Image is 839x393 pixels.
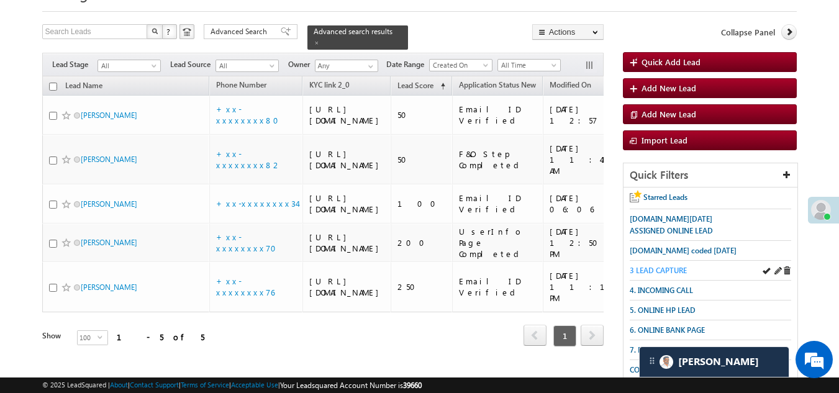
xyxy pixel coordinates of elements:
[216,80,266,89] span: Phone Number
[216,232,284,253] a: +xx-xxxxxxxx70
[309,192,385,215] div: [URL][DOMAIN_NAME]
[550,143,624,176] div: [DATE] 11:41 AM
[550,104,624,126] div: [DATE] 12:57 PM
[721,27,775,38] span: Collapse Panel
[309,80,350,89] span: KYC link 2_0
[315,60,378,72] input: Type to Search
[98,60,157,71] span: All
[630,246,737,255] span: [DOMAIN_NAME] coded [DATE]
[391,78,451,94] a: Lead Score (sorted ascending)
[630,365,698,386] span: CODED APLICATION DOWNLODE CALL
[81,155,137,164] a: [PERSON_NAME]
[403,381,422,390] span: 39660
[81,199,137,209] a: [PERSON_NAME]
[98,60,161,72] a: All
[553,325,576,346] span: 1
[280,381,422,390] span: Your Leadsquared Account Number is
[152,28,158,34] img: Search
[170,59,215,70] span: Lead Source
[314,27,392,36] span: Advanced search results
[397,81,433,90] span: Lead Score
[524,326,546,346] a: prev
[581,325,604,346] span: next
[81,282,137,292] a: [PERSON_NAME]
[397,154,447,165] div: 50
[397,281,447,292] div: 250
[435,81,445,91] span: (sorted ascending)
[630,214,713,235] span: [DOMAIN_NAME][DATE] ASSIGNED ONLINE LEAD
[216,104,286,125] a: +xx-xxxxxxxx80
[550,226,624,260] div: [DATE] 12:50 PM
[647,356,657,366] img: carter-drag
[624,163,798,187] div: Quick Filters
[210,78,273,94] a: Phone Number
[497,59,561,71] a: All Time
[430,60,489,71] span: Created On
[81,111,137,120] a: [PERSON_NAME]
[581,326,604,346] a: next
[309,232,385,254] div: [URL][DOMAIN_NAME]
[204,6,234,36] div: Minimize live chat window
[660,355,673,369] img: Carter
[550,270,624,304] div: [DATE] 11:15 PM
[630,286,693,295] span: 4. INCOMING CALL
[130,381,179,389] a: Contact Support
[524,325,546,346] span: prev
[182,305,225,322] em: Submit
[459,226,537,260] div: UserInfo Page Completed
[16,115,227,294] textarea: Type your message and click 'Submit'
[65,65,209,81] div: Leave a message
[361,60,377,73] a: Show All Items
[49,83,57,91] input: Check all records
[459,104,537,126] div: Email ID Verified
[166,26,172,37] span: ?
[453,78,542,94] a: Application Status New
[429,59,492,71] a: Created On
[42,379,422,391] span: © 2025 LeadSquared | | | | |
[397,198,447,209] div: 100
[642,135,687,145] span: Import Lead
[211,26,271,37] span: Advanced Search
[543,78,597,94] a: Modified On
[550,80,591,89] span: Modified On
[630,325,705,335] span: 6. ONLINE BANK PAGE
[459,148,537,171] div: F&O Step Completed
[162,24,177,39] button: ?
[550,192,624,215] div: [DATE] 06:06 PM
[59,79,109,95] a: Lead Name
[117,330,204,344] div: 1 - 5 of 5
[110,381,128,389] a: About
[642,83,696,93] span: Add New Lead
[459,80,536,89] span: Application Status New
[215,60,279,72] a: All
[630,345,726,355] span: 7. POA LEADS (CONVERTED)
[498,60,557,71] span: All Time
[42,330,67,341] div: Show
[630,305,696,315] span: 5. ONLINE HP LEAD
[21,65,52,81] img: d_60004797649_company_0_60004797649
[678,356,759,368] span: Carter
[81,238,137,247] a: [PERSON_NAME]
[98,334,107,340] span: select
[630,266,687,275] span: 3 LEAD CAPTURE
[52,59,98,70] span: Lead Stage
[532,24,604,40] button: Actions
[642,109,696,119] span: Add New Lead
[459,276,537,298] div: Email ID Verified
[397,237,447,248] div: 200
[459,192,537,215] div: Email ID Verified
[397,109,447,120] div: 50
[309,148,385,171] div: [URL][DOMAIN_NAME]
[216,276,274,297] a: +xx-xxxxxxxx76
[309,104,385,126] div: [URL][DOMAIN_NAME]
[639,346,789,377] div: carter-dragCarter[PERSON_NAME]
[288,59,315,70] span: Owner
[78,331,98,345] span: 100
[386,59,429,70] span: Date Range
[216,60,275,71] span: All
[181,381,229,389] a: Terms of Service
[642,56,701,67] span: Quick Add Lead
[309,276,385,298] div: [URL][DOMAIN_NAME]
[643,192,687,202] span: Starred Leads
[216,198,297,209] a: +xx-xxxxxxxx34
